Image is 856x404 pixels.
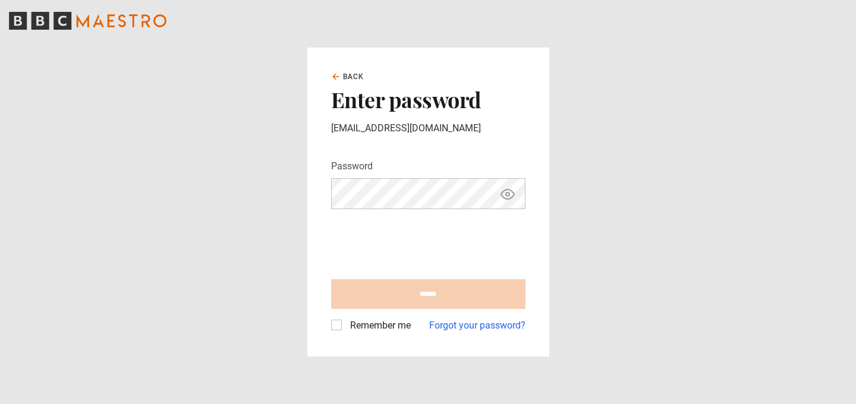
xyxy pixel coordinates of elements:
[331,87,525,112] h2: Enter password
[331,121,525,135] p: [EMAIL_ADDRESS][DOMAIN_NAME]
[498,184,518,204] button: Show password
[343,71,364,82] span: Back
[345,318,411,333] label: Remember me
[331,159,373,173] label: Password
[331,71,364,82] a: Back
[429,318,525,333] a: Forgot your password?
[9,12,166,30] svg: BBC Maestro
[331,219,512,265] iframe: reCAPTCHA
